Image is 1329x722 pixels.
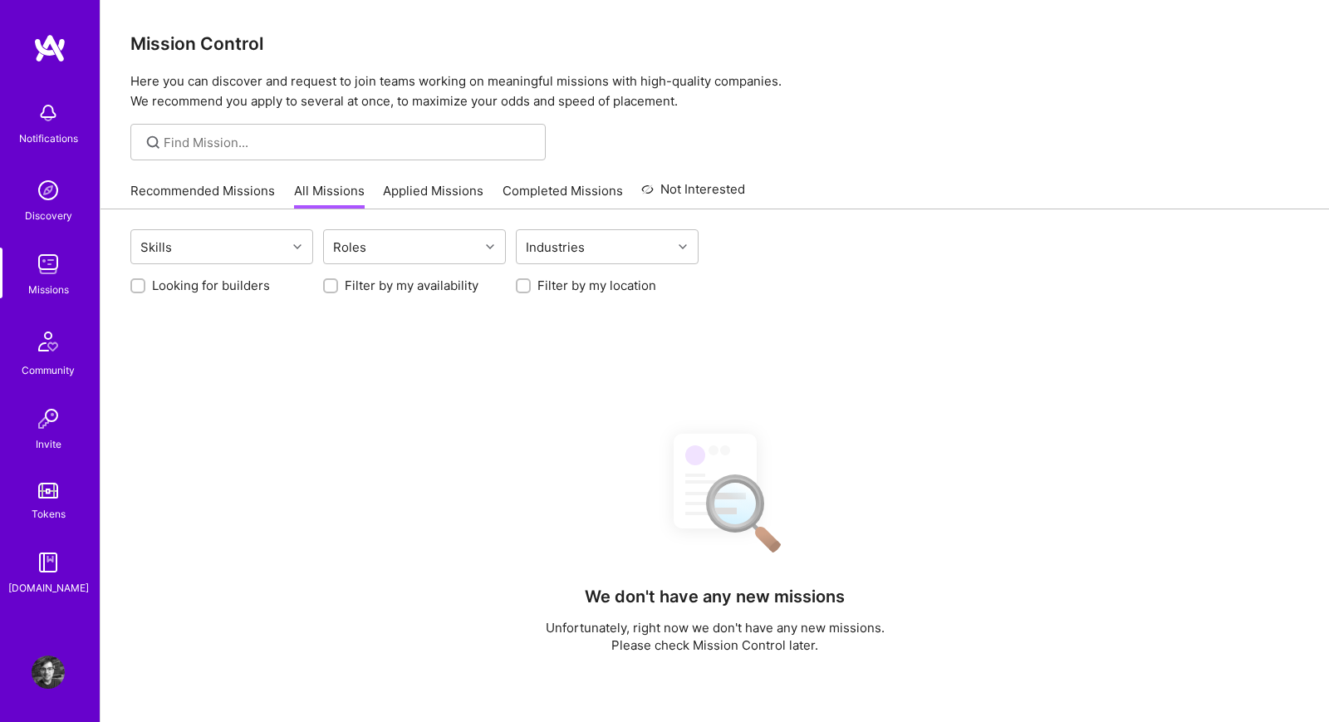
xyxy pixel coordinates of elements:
img: No Results [645,419,786,564]
div: Invite [36,435,61,453]
i: icon Chevron [486,243,494,251]
img: discovery [32,174,65,207]
img: bell [32,96,65,130]
a: Applied Missions [383,182,483,209]
div: [DOMAIN_NAME] [8,579,89,597]
div: Skills [136,235,176,259]
img: teamwork [32,248,65,281]
a: Completed Missions [503,182,623,209]
i: icon SearchGrey [144,133,163,152]
input: Find Mission... [164,134,533,151]
i: icon Chevron [679,243,687,251]
div: Missions [28,281,69,298]
i: icon Chevron [293,243,302,251]
p: Please check Mission Control later. [546,636,885,654]
img: Invite [32,402,65,435]
p: Unfortunately, right now we don't have any new missions. [546,619,885,636]
div: Tokens [32,505,66,523]
h3: Mission Control [130,33,1299,54]
a: All Missions [294,182,365,209]
a: Recommended Missions [130,182,275,209]
p: Here you can discover and request to join teams working on meaningful missions with high-quality ... [130,71,1299,111]
label: Looking for builders [152,277,270,294]
div: Industries [522,235,589,259]
div: Discovery [25,207,72,224]
a: User Avatar [27,656,69,689]
label: Filter by my availability [345,277,478,294]
h4: We don't have any new missions [585,587,845,607]
img: guide book [32,546,65,579]
img: Community [28,322,68,361]
div: Notifications [19,130,78,147]
img: logo [33,33,66,63]
img: User Avatar [32,656,65,689]
img: tokens [38,483,58,499]
a: Not Interested [641,179,745,209]
div: Community [22,361,75,379]
div: Roles [329,235,370,259]
label: Filter by my location [537,277,656,294]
